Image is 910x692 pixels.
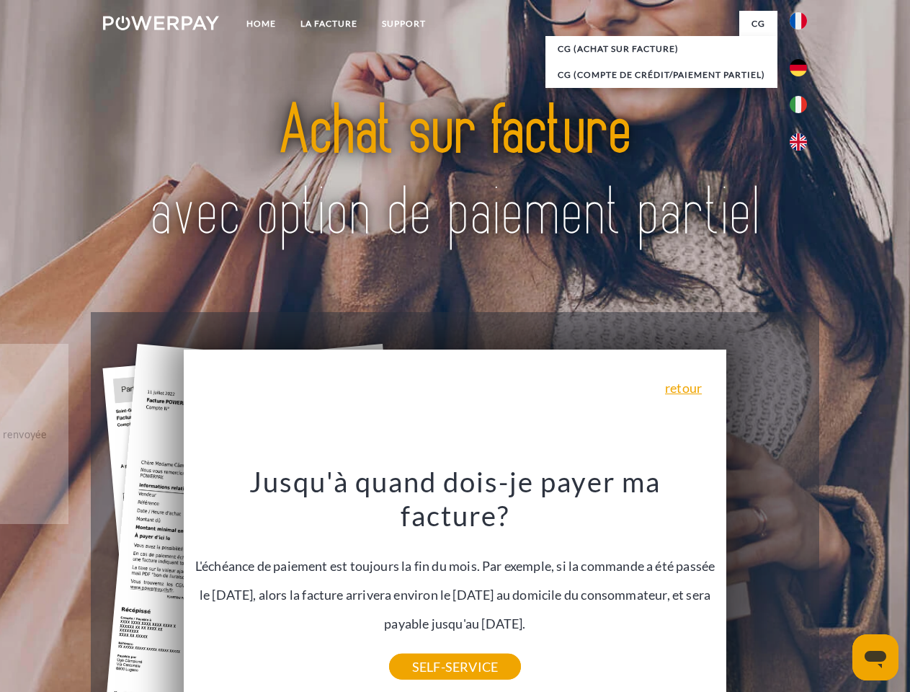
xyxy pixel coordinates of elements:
[790,59,807,76] img: de
[790,12,807,30] img: fr
[103,16,219,30] img: logo-powerpay-white.svg
[790,96,807,113] img: it
[389,654,521,680] a: SELF-SERVICE
[370,11,438,37] a: Support
[138,69,772,276] img: title-powerpay_fr.svg
[545,36,777,62] a: CG (achat sur facture)
[665,381,702,394] a: retour
[790,133,807,151] img: en
[545,62,777,88] a: CG (Compte de crédit/paiement partiel)
[234,11,288,37] a: Home
[739,11,777,37] a: CG
[192,464,718,533] h3: Jusqu'à quand dois-je payer ma facture?
[288,11,370,37] a: LA FACTURE
[192,464,718,667] div: L'échéance de paiement est toujours la fin du mois. Par exemple, si la commande a été passée le [...
[852,634,898,680] iframe: Bouton de lancement de la fenêtre de messagerie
